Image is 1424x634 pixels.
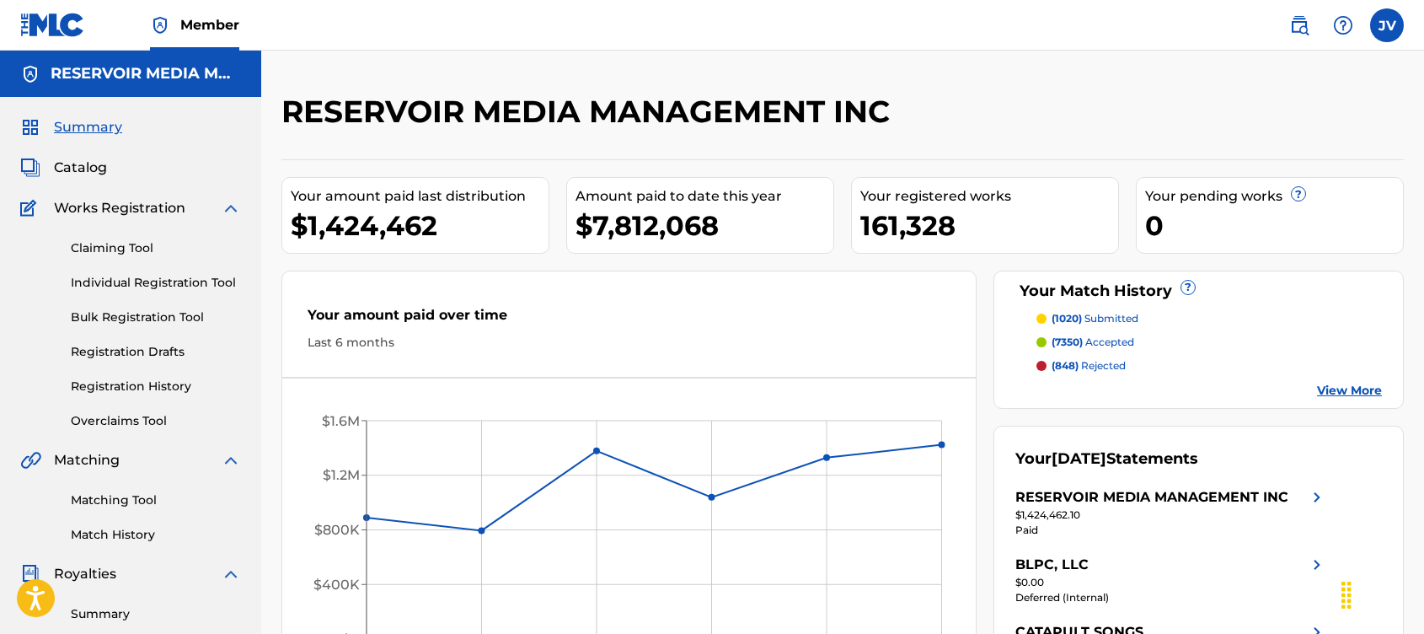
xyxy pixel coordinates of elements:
img: Accounts [20,64,40,84]
span: (848) [1052,359,1079,372]
a: View More [1317,382,1382,400]
div: Deferred (Internal) [1015,590,1327,605]
div: Your amount paid last distribution [291,186,549,207]
div: Paid [1015,523,1327,538]
div: $1,424,462 [291,207,549,244]
span: Royalties [54,564,116,584]
a: Individual Registration Tool [71,274,241,292]
iframe: Resource Center [1377,398,1424,534]
a: (848) rejected [1036,358,1382,373]
a: (1020) submitted [1036,311,1382,326]
img: expand [221,198,241,218]
div: $1,424,462.10 [1015,508,1327,523]
a: Summary [71,605,241,623]
div: Amount paid to date this year [575,186,833,207]
img: Catalog [20,158,40,178]
iframe: Chat Widget [1340,553,1424,634]
div: User Menu [1370,8,1404,42]
img: help [1333,15,1353,35]
div: 161,328 [860,207,1118,244]
a: Match History [71,526,241,544]
div: Your amount paid over time [308,305,950,334]
span: Works Registration [54,198,185,218]
a: Bulk Registration Tool [71,309,241,326]
h2: RESERVOIR MEDIA MANAGEMENT INC [281,93,898,131]
p: rejected [1052,358,1126,373]
img: MLC Logo [20,13,85,37]
div: Your registered works [860,186,1118,207]
img: expand [221,450,241,470]
tspan: $1.2M [323,467,360,483]
tspan: $800K [314,522,360,538]
a: Registration Drafts [71,343,241,361]
span: (7350) [1052,336,1083,348]
p: submitted [1052,311,1138,326]
a: BLPC, LLCright chevron icon$0.00Deferred (Internal) [1015,555,1327,605]
span: Catalog [54,158,107,178]
tspan: $1.6M [322,413,360,429]
img: search [1289,15,1309,35]
a: Public Search [1282,8,1316,42]
p: accepted [1052,335,1134,350]
div: $7,812,068 [575,207,833,244]
span: Member [180,15,239,35]
img: Top Rightsholder [150,15,170,35]
div: Your Match History [1015,280,1382,303]
div: 0 [1145,207,1403,244]
span: Summary [54,117,122,137]
div: Last 6 months [308,334,950,352]
a: Claiming Tool [71,239,241,257]
div: Help [1326,8,1360,42]
span: [DATE] [1052,449,1106,468]
div: Drag [1333,570,1360,621]
span: ? [1181,281,1195,294]
img: Summary [20,117,40,137]
a: (7350) accepted [1036,335,1382,350]
span: Matching [54,450,120,470]
a: Registration History [71,378,241,395]
span: (1020) [1052,312,1082,325]
a: Overclaims Tool [71,412,241,430]
a: Matching Tool [71,492,241,509]
h5: RESERVOIR MEDIA MANAGEMENT INC [51,64,241,83]
a: CatalogCatalog [20,158,107,178]
div: $0.00 [1015,575,1327,590]
img: Matching [20,450,41,470]
div: Your pending works [1145,186,1403,207]
img: expand [221,564,241,584]
div: BLPC, LLC [1015,555,1089,575]
div: Your Statements [1015,448,1198,470]
a: SummarySummary [20,117,122,137]
img: right chevron icon [1307,487,1327,508]
span: ? [1292,187,1305,201]
img: Works Registration [20,198,42,218]
a: RESERVOIR MEDIA MANAGEMENT INCright chevron icon$1,424,462.10Paid [1015,487,1327,538]
div: RESERVOIR MEDIA MANAGEMENT INC [1015,487,1288,508]
img: Royalties [20,564,40,584]
tspan: $400K [313,577,360,593]
img: right chevron icon [1307,555,1327,575]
